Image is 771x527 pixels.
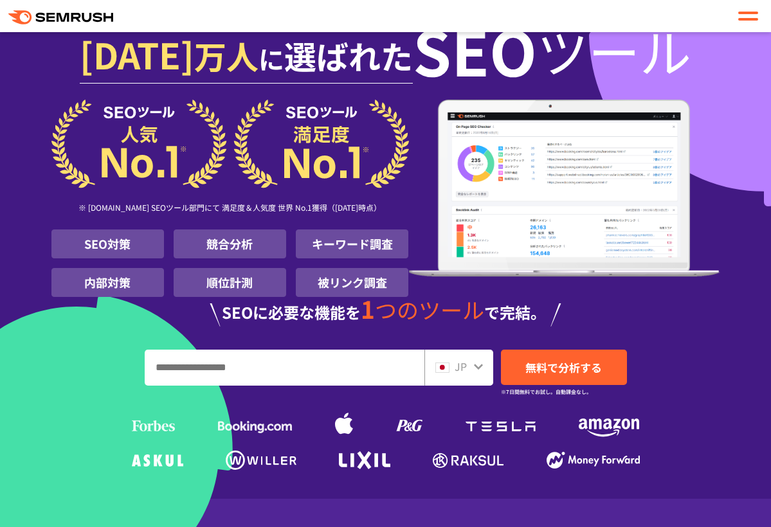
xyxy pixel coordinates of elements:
span: 選ばれた [284,32,413,78]
li: 被リンク調査 [296,268,408,297]
input: URL、キーワードを入力してください [145,350,424,385]
span: で完結。 [484,301,546,323]
small: ※7日間無料でお試し。自動課金なし。 [501,386,592,398]
li: 内部対策 [51,268,164,297]
span: 無料で分析する [525,359,602,375]
span: つのツール [375,294,484,325]
span: ツール [537,24,691,76]
div: SEOに必要な機能を [51,297,720,326]
span: に [259,40,284,77]
li: キーワード調査 [296,229,408,258]
span: 万人 [194,32,259,78]
span: JP [455,359,467,374]
li: SEO対策 [51,229,164,258]
span: SEO [413,24,537,76]
span: [DATE] [80,28,194,80]
a: 無料で分析する [501,350,627,385]
li: 順位計測 [174,268,286,297]
div: ※ [DOMAIN_NAME] SEOツール部門にて 満足度＆人気度 世界 No.1獲得（[DATE]時点） [51,188,409,229]
span: 1 [361,291,375,326]
li: 競合分析 [174,229,286,258]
